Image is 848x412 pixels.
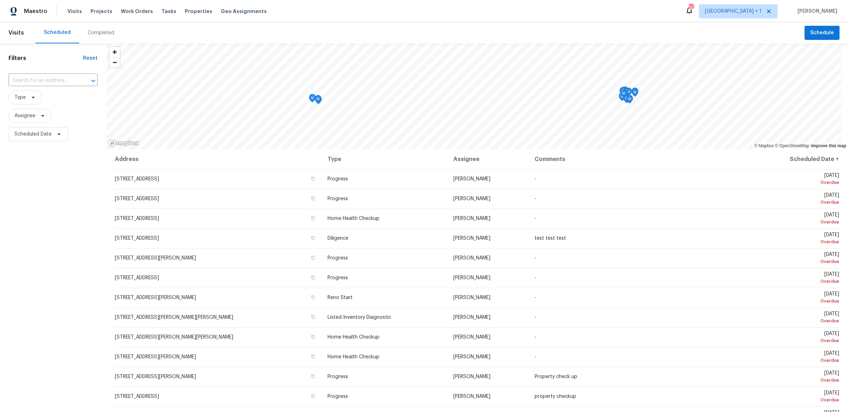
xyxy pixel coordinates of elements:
span: [PERSON_NAME] [453,196,490,201]
span: Listed Inventory Diagnostic [328,315,391,320]
span: [STREET_ADDRESS] [115,275,159,280]
div: Map marker [622,86,629,97]
span: Scheduled Date [14,131,52,138]
span: Work Orders [121,8,153,15]
span: Reno Start [328,295,353,300]
button: Copy Address [310,314,316,320]
span: - [535,275,536,280]
span: [GEOGRAPHIC_DATA] + 1 [705,8,761,15]
span: [DATE] [752,232,839,245]
span: - [535,335,536,340]
div: Map marker [314,95,322,106]
button: Copy Address [310,373,316,380]
span: Properties [185,8,212,15]
span: Visits [8,25,24,41]
span: Progress [328,177,348,181]
div: Overdue [752,199,839,206]
span: [STREET_ADDRESS][PERSON_NAME] [115,354,196,359]
div: Map marker [625,88,632,98]
button: Copy Address [310,294,316,300]
span: [DATE] [752,173,839,186]
th: Scheduled Date ↑ [747,149,840,169]
span: [STREET_ADDRESS][PERSON_NAME][PERSON_NAME] [115,315,233,320]
button: Copy Address [310,334,316,340]
div: Overdue [752,337,839,344]
span: [STREET_ADDRESS] [115,394,159,399]
span: Home Health Checkup [328,354,379,359]
span: - [535,354,536,359]
span: [PERSON_NAME] [453,256,490,261]
span: - [535,216,536,221]
span: property checkup [535,394,576,399]
span: [STREET_ADDRESS][PERSON_NAME] [115,295,196,300]
span: - [535,177,536,181]
button: Copy Address [310,235,316,241]
span: [PERSON_NAME] [453,177,490,181]
div: Scheduled [44,29,71,36]
div: Overdue [752,278,839,285]
span: Geo Assignments [221,8,267,15]
span: Progress [328,196,348,201]
th: Address [114,149,322,169]
span: Property check up [535,374,577,379]
span: [PERSON_NAME] [453,394,490,399]
span: [PERSON_NAME] [453,374,490,379]
span: [PERSON_NAME] [453,335,490,340]
th: Assignee [448,149,529,169]
div: Completed [88,29,114,36]
span: [PERSON_NAME] [453,354,490,359]
button: Schedule [805,26,840,40]
span: [DATE] [752,252,839,265]
button: Copy Address [310,393,316,399]
span: - [535,315,536,320]
span: [DATE] [752,292,839,305]
span: [DATE] [752,193,839,206]
span: [PERSON_NAME] [453,236,490,241]
th: Type [322,149,448,169]
button: Copy Address [310,274,316,281]
button: Copy Address [310,195,316,202]
h1: Filters [8,55,83,62]
span: [STREET_ADDRESS][PERSON_NAME] [115,374,196,379]
span: Progress [328,275,348,280]
span: Schedule [810,29,834,37]
button: Zoom out [110,57,120,67]
div: Map marker [626,95,633,106]
span: [PERSON_NAME] [795,8,837,15]
button: Zoom in [110,47,120,57]
span: [DATE] [752,371,839,384]
div: Overdue [752,298,839,305]
span: Type [14,94,26,101]
span: Projects [90,8,112,15]
span: [DATE] [752,311,839,324]
span: Home Health Checkup [328,335,379,340]
div: Reset [83,55,98,62]
span: [DATE] [752,351,839,364]
span: Assignee [14,112,35,119]
div: Overdue [752,179,839,186]
span: [DATE] [752,331,839,344]
span: [PERSON_NAME] [453,275,490,280]
div: Map marker [631,88,638,99]
span: Tasks [161,9,176,14]
span: Home Health Checkup [328,216,379,221]
span: [STREET_ADDRESS] [115,216,159,221]
div: Overdue [752,357,839,364]
a: Mapbox homepage [108,139,139,147]
div: Overdue [752,238,839,245]
span: Progress [328,256,348,261]
a: OpenStreetMap [775,143,809,148]
input: Search for an address... [8,75,78,86]
span: Maestro [24,8,47,15]
span: [DATE] [752,272,839,285]
div: Map marker [309,94,316,105]
span: test test test [535,236,566,241]
span: - [535,196,536,201]
div: Overdue [752,396,839,404]
span: [STREET_ADDRESS] [115,236,159,241]
span: Zoom out [110,58,120,67]
div: Map marker [619,87,626,98]
button: Copy Address [310,215,316,221]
